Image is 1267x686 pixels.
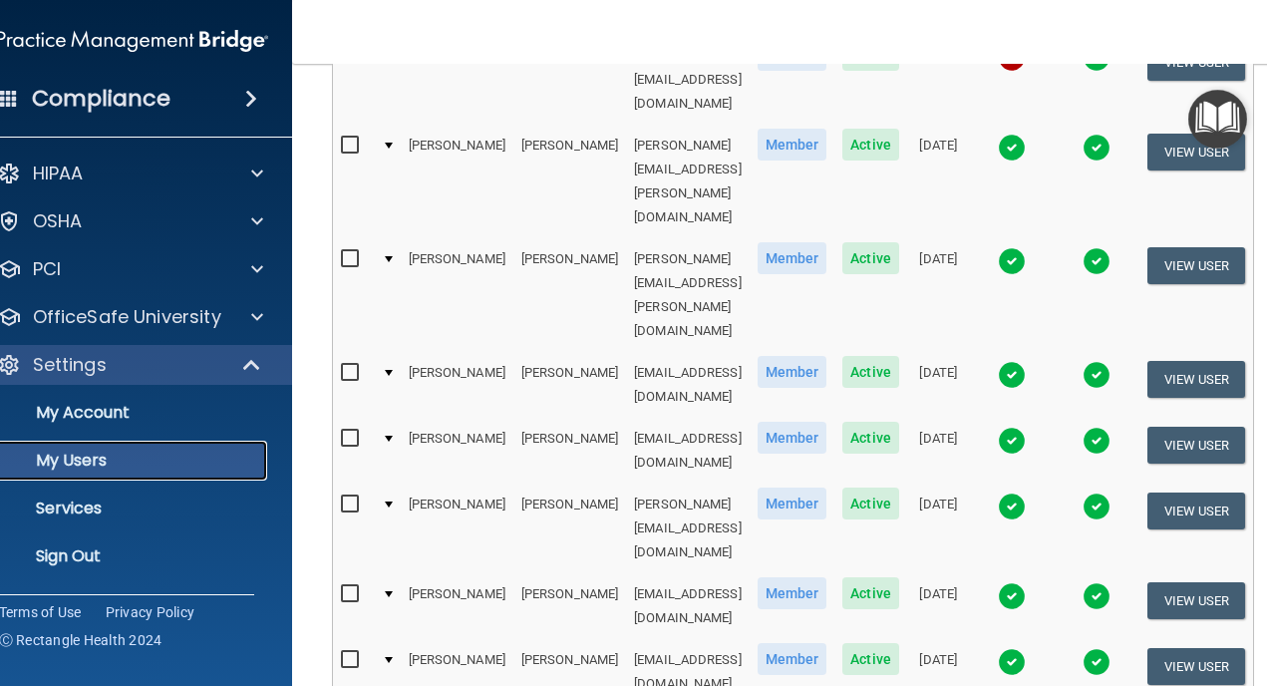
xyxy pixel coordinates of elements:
[998,361,1026,389] img: tick.e7d51cea.svg
[1147,493,1246,529] button: View User
[626,418,750,484] td: [EMAIL_ADDRESS][DOMAIN_NAME]
[401,573,513,639] td: [PERSON_NAME]
[998,427,1026,455] img: tick.e7d51cea.svg
[401,418,513,484] td: [PERSON_NAME]
[401,484,513,573] td: [PERSON_NAME]
[33,162,84,185] p: HIPAA
[998,648,1026,676] img: tick.e7d51cea.svg
[106,602,195,622] a: Privacy Policy
[626,125,750,238] td: [PERSON_NAME][EMAIL_ADDRESS][PERSON_NAME][DOMAIN_NAME]
[1147,134,1246,171] button: View User
[513,125,626,238] td: [PERSON_NAME]
[758,488,827,519] span: Member
[1147,427,1246,464] button: View User
[998,582,1026,610] img: tick.e7d51cea.svg
[907,352,970,418] td: [DATE]
[842,577,899,609] span: Active
[513,573,626,639] td: [PERSON_NAME]
[1083,493,1110,520] img: tick.e7d51cea.svg
[998,134,1026,162] img: tick.e7d51cea.svg
[907,238,970,352] td: [DATE]
[842,356,899,388] span: Active
[758,577,827,609] span: Member
[513,418,626,484] td: [PERSON_NAME]
[1147,648,1246,685] button: View User
[626,35,750,125] td: [PERSON_NAME][EMAIL_ADDRESS][DOMAIN_NAME]
[401,125,513,238] td: [PERSON_NAME]
[842,129,899,161] span: Active
[1083,247,1110,275] img: tick.e7d51cea.svg
[33,353,107,377] p: Settings
[1188,90,1247,149] button: Open Resource Center
[907,573,970,639] td: [DATE]
[758,356,827,388] span: Member
[842,242,899,274] span: Active
[626,573,750,639] td: [EMAIL_ADDRESS][DOMAIN_NAME]
[33,305,221,329] p: OfficeSafe University
[1083,134,1110,162] img: tick.e7d51cea.svg
[1147,247,1246,284] button: View User
[907,125,970,238] td: [DATE]
[32,85,170,113] h4: Compliance
[758,643,827,675] span: Member
[1083,582,1110,610] img: tick.e7d51cea.svg
[758,129,827,161] span: Member
[626,484,750,573] td: [PERSON_NAME][EMAIL_ADDRESS][DOMAIN_NAME]
[1083,648,1110,676] img: tick.e7d51cea.svg
[513,35,626,125] td: [PERSON_NAME]
[401,238,513,352] td: [PERSON_NAME]
[758,242,827,274] span: Member
[1083,361,1110,389] img: tick.e7d51cea.svg
[513,238,626,352] td: [PERSON_NAME]
[758,422,827,454] span: Member
[401,352,513,418] td: [PERSON_NAME]
[1147,582,1246,619] button: View User
[842,643,899,675] span: Active
[626,352,750,418] td: [EMAIL_ADDRESS][DOMAIN_NAME]
[1147,361,1246,398] button: View User
[513,484,626,573] td: [PERSON_NAME]
[842,422,899,454] span: Active
[1083,427,1110,455] img: tick.e7d51cea.svg
[842,488,899,519] span: Active
[33,257,61,281] p: PCI
[998,247,1026,275] img: tick.e7d51cea.svg
[401,35,513,125] td: [PERSON_NAME]
[907,418,970,484] td: [DATE]
[907,484,970,573] td: [DATE]
[907,35,970,125] td: [DATE]
[33,209,83,233] p: OSHA
[998,493,1026,520] img: tick.e7d51cea.svg
[626,238,750,352] td: [PERSON_NAME][EMAIL_ADDRESS][PERSON_NAME][DOMAIN_NAME]
[513,352,626,418] td: [PERSON_NAME]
